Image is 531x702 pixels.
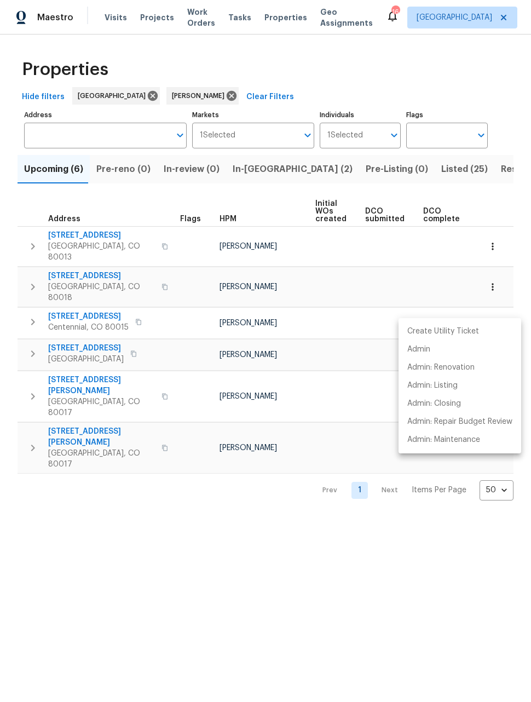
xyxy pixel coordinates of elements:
p: Admin: Renovation [407,362,475,373]
p: Create Utility Ticket [407,326,479,337]
p: Admin: Maintenance [407,434,480,446]
p: Admin [407,344,430,355]
p: Admin: Closing [407,398,461,410]
p: Admin: Repair Budget Review [407,416,512,428]
p: Admin: Listing [407,380,458,392]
